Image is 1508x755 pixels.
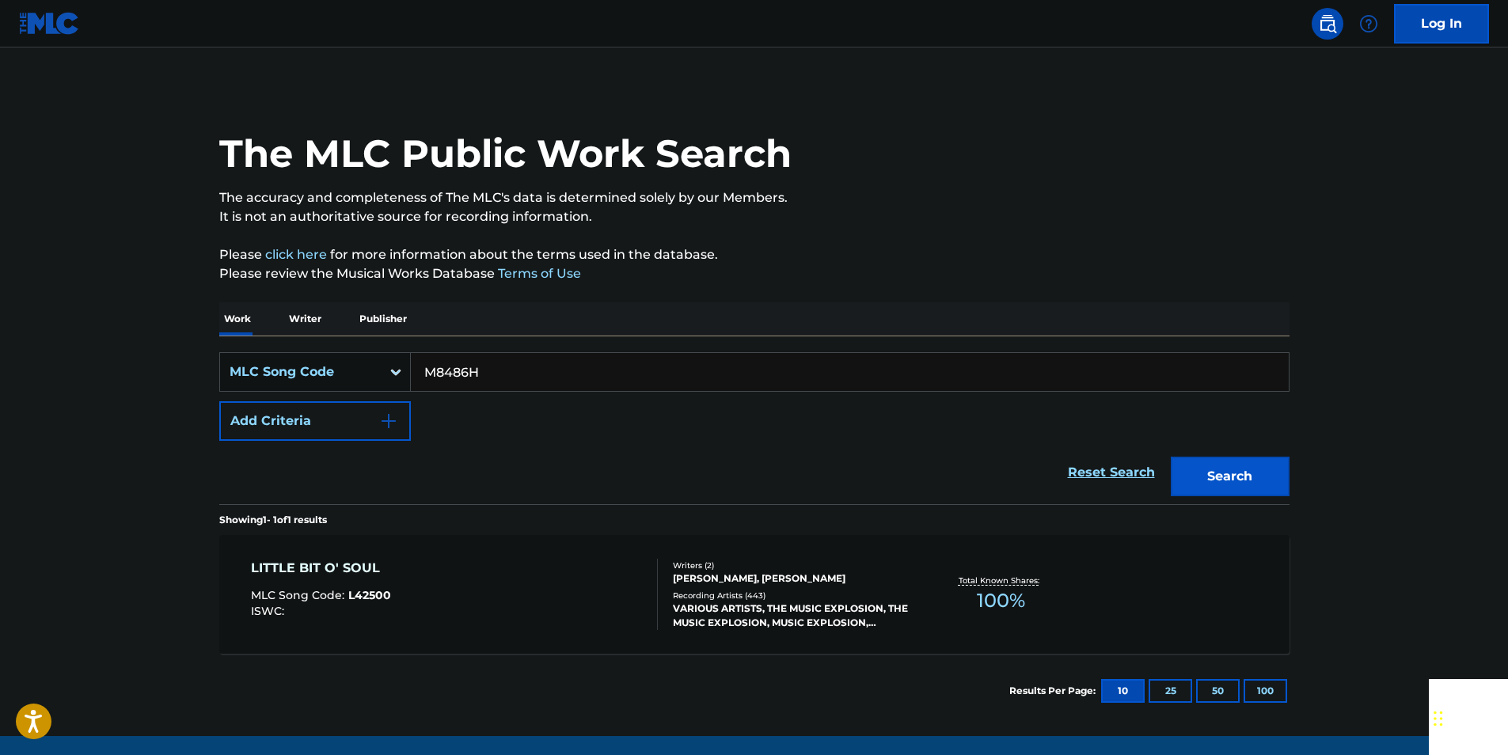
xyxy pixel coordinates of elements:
[1318,14,1337,33] img: search
[1394,4,1489,44] a: Log In
[1359,14,1378,33] img: help
[1434,695,1443,742] div: Drag
[1060,455,1163,490] a: Reset Search
[673,601,912,630] div: VARIOUS ARTISTS, THE MUSIC EXPLOSION, THE MUSIC EXPLOSION, MUSIC EXPLOSION, VARIOUS ARTISTS
[977,586,1025,615] span: 100 %
[219,188,1290,207] p: The accuracy and completeness of The MLC's data is determined solely by our Members.
[379,412,398,431] img: 9d2ae6d4665cec9f34b9.svg
[251,604,288,618] span: ISWC :
[1312,8,1343,40] a: Public Search
[219,245,1290,264] p: Please for more information about the terms used in the database.
[673,571,912,586] div: [PERSON_NAME], [PERSON_NAME]
[673,560,912,571] div: Writers ( 2 )
[265,247,327,262] a: click here
[219,302,256,336] p: Work
[1101,679,1145,703] button: 10
[959,575,1043,586] p: Total Known Shares:
[219,513,327,527] p: Showing 1 - 1 of 1 results
[19,12,80,35] img: MLC Logo
[251,588,348,602] span: MLC Song Code :
[1149,679,1192,703] button: 25
[219,352,1290,504] form: Search Form
[355,302,412,336] p: Publisher
[673,590,912,601] div: Recording Artists ( 443 )
[1429,679,1508,755] iframe: Chat Widget
[284,302,326,336] p: Writer
[219,264,1290,283] p: Please review the Musical Works Database
[1353,8,1385,40] div: Help
[230,362,372,381] div: MLC Song Code
[1196,679,1240,703] button: 50
[495,266,581,281] a: Terms of Use
[219,401,411,441] button: Add Criteria
[348,588,391,602] span: L42500
[1171,457,1290,496] button: Search
[1244,679,1287,703] button: 100
[1009,684,1100,698] p: Results Per Page:
[219,207,1290,226] p: It is not an authoritative source for recording information.
[251,559,391,578] div: LITTLE BIT O' SOUL
[219,130,792,177] h1: The MLC Public Work Search
[219,535,1290,654] a: LITTLE BIT O' SOULMLC Song Code:L42500ISWC:Writers (2)[PERSON_NAME], [PERSON_NAME]Recording Artis...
